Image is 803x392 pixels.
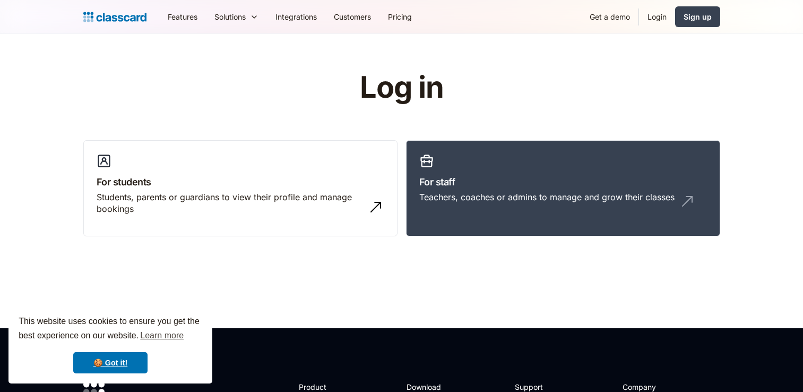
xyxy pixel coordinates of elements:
a: Integrations [267,5,325,29]
a: Customers [325,5,379,29]
a: Features [159,5,206,29]
div: Solutions [214,11,246,22]
h3: For staff [419,175,707,189]
h3: For students [97,175,384,189]
div: Teachers, coaches or admins to manage and grow their classes [419,191,675,203]
a: Login [639,5,675,29]
a: Pricing [379,5,420,29]
a: dismiss cookie message [73,352,148,373]
a: For studentsStudents, parents or guardians to view their profile and manage bookings [83,140,398,237]
a: learn more about cookies [139,328,185,344]
h1: Log in [233,71,570,104]
a: home [83,10,146,24]
a: For staffTeachers, coaches or admins to manage and grow their classes [406,140,720,237]
a: Get a demo [581,5,638,29]
span: This website uses cookies to ensure you get the best experience on our website. [19,315,202,344]
div: Solutions [206,5,267,29]
div: Sign up [684,11,712,22]
div: Students, parents or guardians to view their profile and manage bookings [97,191,363,215]
div: cookieconsent [8,305,212,384]
a: Sign up [675,6,720,27]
